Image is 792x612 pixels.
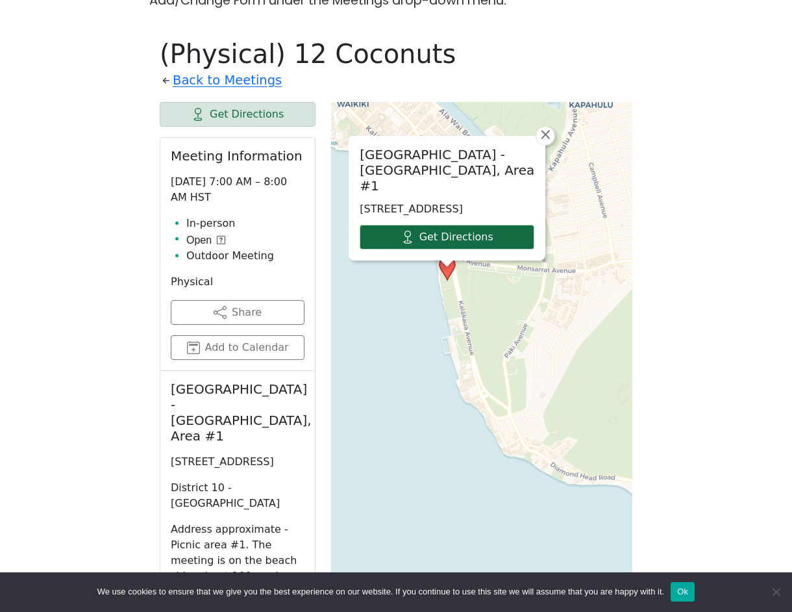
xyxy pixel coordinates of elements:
[171,174,304,205] p: [DATE] 7:00 AM – 8:00 AM HST
[186,233,225,248] button: Open
[360,201,534,217] p: [STREET_ADDRESS]
[171,300,304,325] button: Share
[186,248,304,264] li: Outdoor Meeting
[171,274,304,290] p: Physical
[671,582,695,602] button: Ok
[160,102,316,127] a: Get Directions
[360,225,534,249] a: Get Directions
[171,335,304,360] button: Add to Calendar
[171,480,304,511] p: District 10 - [GEOGRAPHIC_DATA]
[97,585,664,598] span: We use cookies to ensure that we give you the best experience on our website. If you continue to ...
[171,454,304,470] p: [STREET_ADDRESS]
[173,70,282,92] a: Back to Meetings
[539,127,552,142] span: ×
[186,216,304,231] li: In-person
[769,585,782,598] span: No
[186,233,212,248] span: Open
[160,38,632,70] h1: (Physical) 12 Coconuts
[536,126,555,146] a: Close popup
[171,381,304,444] h2: [GEOGRAPHIC_DATA] - [GEOGRAPHIC_DATA], Area #1
[360,147,534,194] h2: [GEOGRAPHIC_DATA] - [GEOGRAPHIC_DATA], Area #1
[171,148,304,164] h2: Meeting Information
